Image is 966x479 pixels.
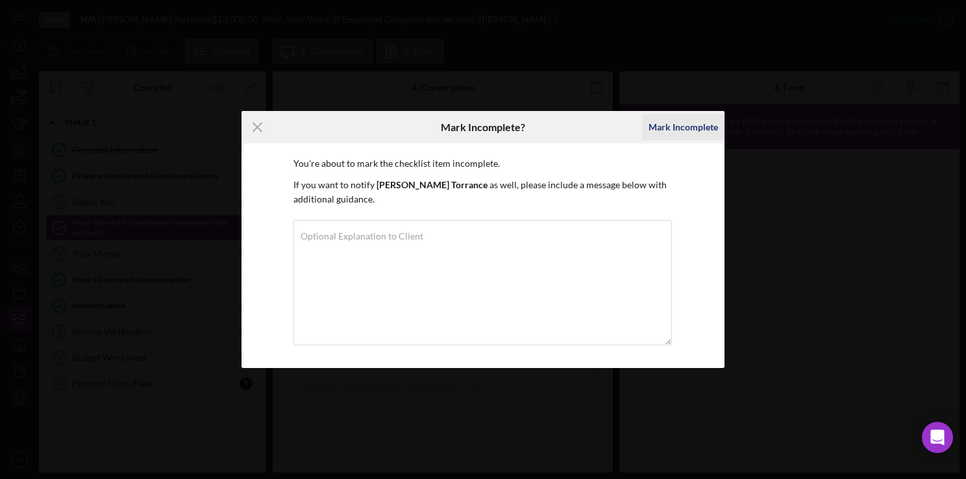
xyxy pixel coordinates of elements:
b: [PERSON_NAME] Torrance [377,179,488,190]
div: Open Intercom Messenger [922,422,953,453]
p: If you want to notify as well, please include a message below with additional guidance. [293,178,673,207]
label: Optional Explanation to Client [301,231,423,241]
p: You're about to mark the checklist item incomplete. [293,156,673,171]
div: Mark Incomplete [649,114,718,140]
button: Mark Incomplete [642,114,724,140]
h6: Mark Incomplete? [441,121,525,133]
